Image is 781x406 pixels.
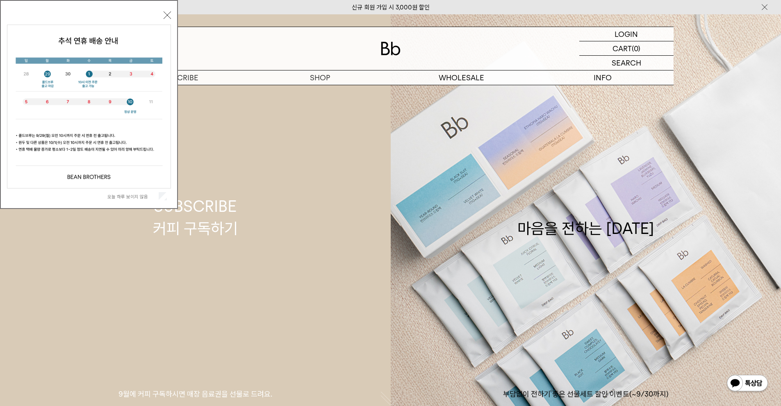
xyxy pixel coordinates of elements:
a: CART (0) [579,41,674,56]
p: CART [613,41,632,55]
p: SEARCH [612,56,641,70]
button: 닫기 [164,11,171,19]
p: WHOLESALE [391,70,532,85]
p: (0) [632,41,640,55]
p: INFO [532,70,674,85]
img: 카카오톡 채널 1:1 채팅 버튼 [726,374,769,394]
img: 5e4d662c6b1424087153c0055ceb1a13_140731.jpg [7,25,171,188]
p: LOGIN [615,27,638,41]
div: 마음을 전하는 [DATE] [517,195,654,239]
a: LOGIN [579,27,674,41]
a: 신규 회원 가입 시 3,000원 할인 [352,4,430,11]
label: 오늘 하루 보이지 않음 [107,194,157,200]
div: SUBSCRIBE 커피 구독하기 [153,195,238,239]
img: 로고 [381,42,401,55]
a: SHOP [249,70,391,85]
